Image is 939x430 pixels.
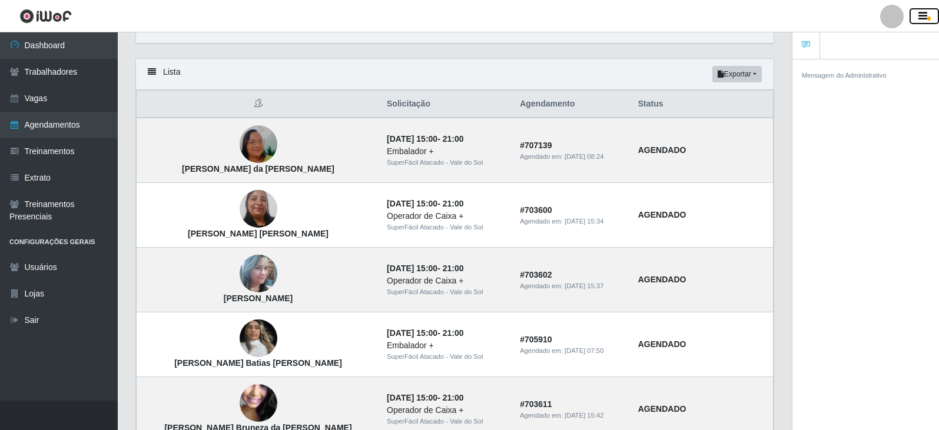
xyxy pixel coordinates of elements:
time: [DATE] 15:00 [387,393,437,402]
time: 21:00 [443,134,464,144]
time: [DATE] 07:50 [565,347,603,354]
th: Solicitação [380,91,513,118]
strong: # 703602 [520,270,552,279]
time: [DATE] 15:00 [387,264,437,273]
strong: # 703611 [520,399,552,409]
time: [DATE] 15:00 [387,328,437,338]
div: Operador de Caixa + [387,210,506,222]
div: SuperFácil Atacado - Vale do Sol [387,416,506,426]
strong: - [387,264,463,273]
th: Agendamento [513,91,631,118]
strong: AGENDADO [638,339,686,349]
div: SuperFácil Atacado - Vale do Sol [387,287,506,297]
strong: # 705910 [520,335,552,344]
img: Luciene Florêncio de Brito Batias de Oliveira [240,314,277,364]
time: 21:00 [443,199,464,208]
time: [DATE] 15:00 [387,134,437,144]
time: 21:00 [443,393,464,402]
strong: # 703600 [520,205,552,215]
time: [DATE] 15:34 [565,218,603,225]
div: SuperFácil Atacado - Vale do Sol [387,222,506,232]
div: Agendado em: [520,281,624,291]
div: Agendado em: [520,152,624,162]
strong: # 707139 [520,141,552,150]
div: Operador de Caixa + [387,404,506,416]
strong: - [387,393,463,402]
time: [DATE] 15:42 [565,412,603,419]
strong: AGENDADO [638,404,686,414]
strong: AGENDADO [638,210,686,219]
th: Status [631,91,774,118]
div: Agendado em: [520,346,624,356]
strong: - [387,134,463,144]
strong: [PERSON_NAME] [224,294,293,303]
strong: AGENDADO [638,275,686,284]
div: Embalador + [387,145,506,158]
div: Lista [136,59,774,90]
strong: [PERSON_NAME] Batias [PERSON_NAME] [174,358,342,368]
time: [DATE] 15:37 [565,282,603,289]
div: Operador de Caixa + [387,275,506,287]
img: Julianne Lopes da Silva Rocha [240,111,277,178]
time: 21:00 [443,328,464,338]
div: SuperFácil Atacado - Vale do Sol [387,158,506,168]
img: CoreUI Logo [19,9,72,24]
strong: AGENDADO [638,145,686,155]
strong: - [387,328,463,338]
div: Agendado em: [520,411,624,421]
div: Agendado em: [520,216,624,226]
button: Exportar [712,66,762,82]
strong: - [387,199,463,208]
time: [DATE] 15:00 [387,199,437,208]
div: SuperFácil Atacado - Vale do Sol [387,352,506,362]
div: Embalador + [387,339,506,352]
time: 21:00 [443,264,464,273]
img: Magna Andrade de lima [240,241,277,308]
strong: [PERSON_NAME] da [PERSON_NAME] [182,164,334,174]
small: Mensagem do Administrativo [802,72,887,79]
strong: [PERSON_NAME] [PERSON_NAME] [188,229,329,238]
img: Kelly Araújo de Lima [240,169,277,249]
time: [DATE] 08:24 [565,153,603,160]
